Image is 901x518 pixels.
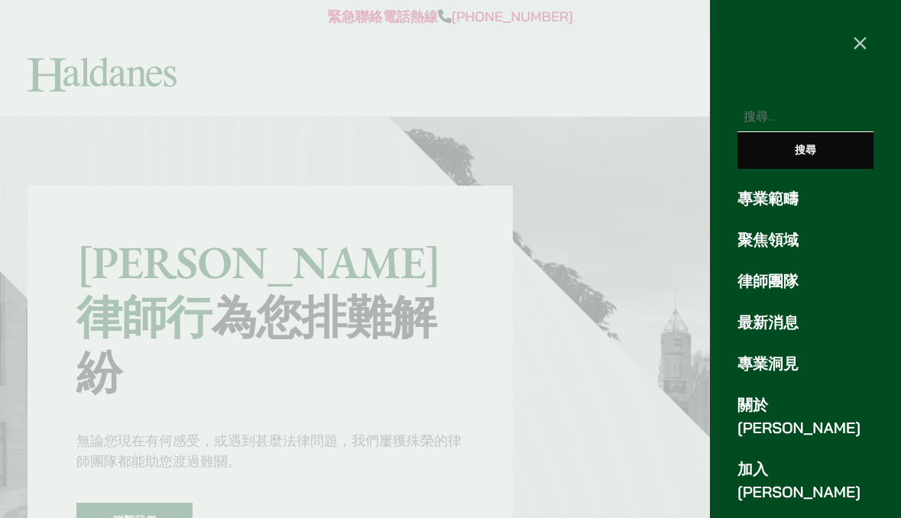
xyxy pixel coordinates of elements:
[737,101,873,132] input: 搜尋關鍵字:
[737,228,873,251] a: 聚焦領域
[737,393,873,439] a: 關於[PERSON_NAME]
[737,458,873,503] a: 加入[PERSON_NAME]
[737,270,873,293] a: 律師團隊
[737,132,873,169] input: 搜尋
[737,352,873,375] a: 專業洞見
[737,311,873,334] a: 最新消息
[852,26,868,57] span: ×
[737,187,873,210] a: 專業範疇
